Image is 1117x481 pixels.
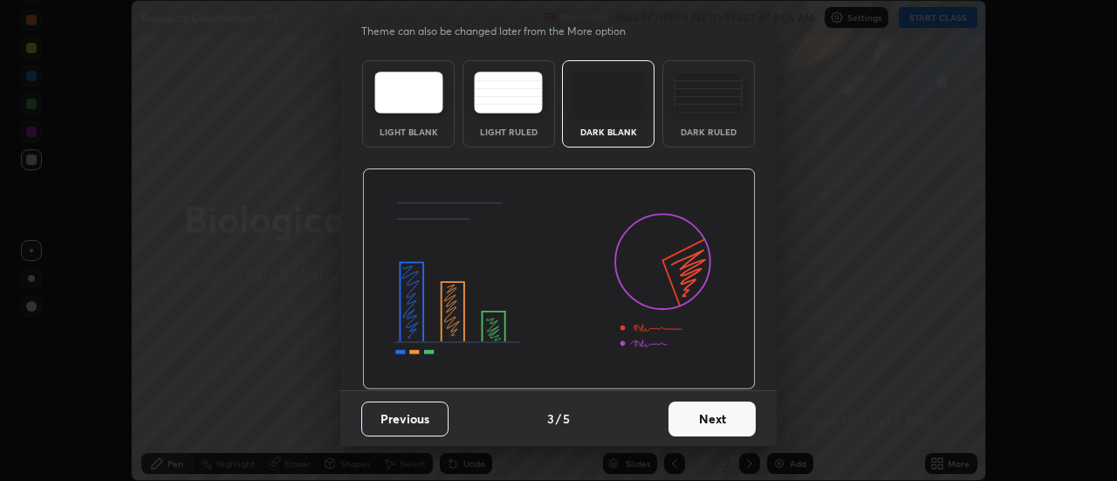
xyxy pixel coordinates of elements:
img: lightRuledTheme.5fabf969.svg [474,72,543,113]
p: Theme can also be changed later from the More option [361,24,644,39]
div: Dark Blank [573,127,643,136]
img: darkTheme.f0cc69e5.svg [574,72,643,113]
button: Next [668,402,756,436]
h4: / [556,409,561,428]
div: Light Ruled [474,127,544,136]
h4: 3 [547,409,554,428]
img: darkRuledTheme.de295e13.svg [674,72,743,113]
button: Previous [361,402,449,436]
img: darkThemeBanner.d06ce4a2.svg [362,168,756,390]
img: lightTheme.e5ed3b09.svg [374,72,443,113]
h4: 5 [563,409,570,428]
div: Dark Ruled [674,127,744,136]
div: Light Blank [373,127,443,136]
